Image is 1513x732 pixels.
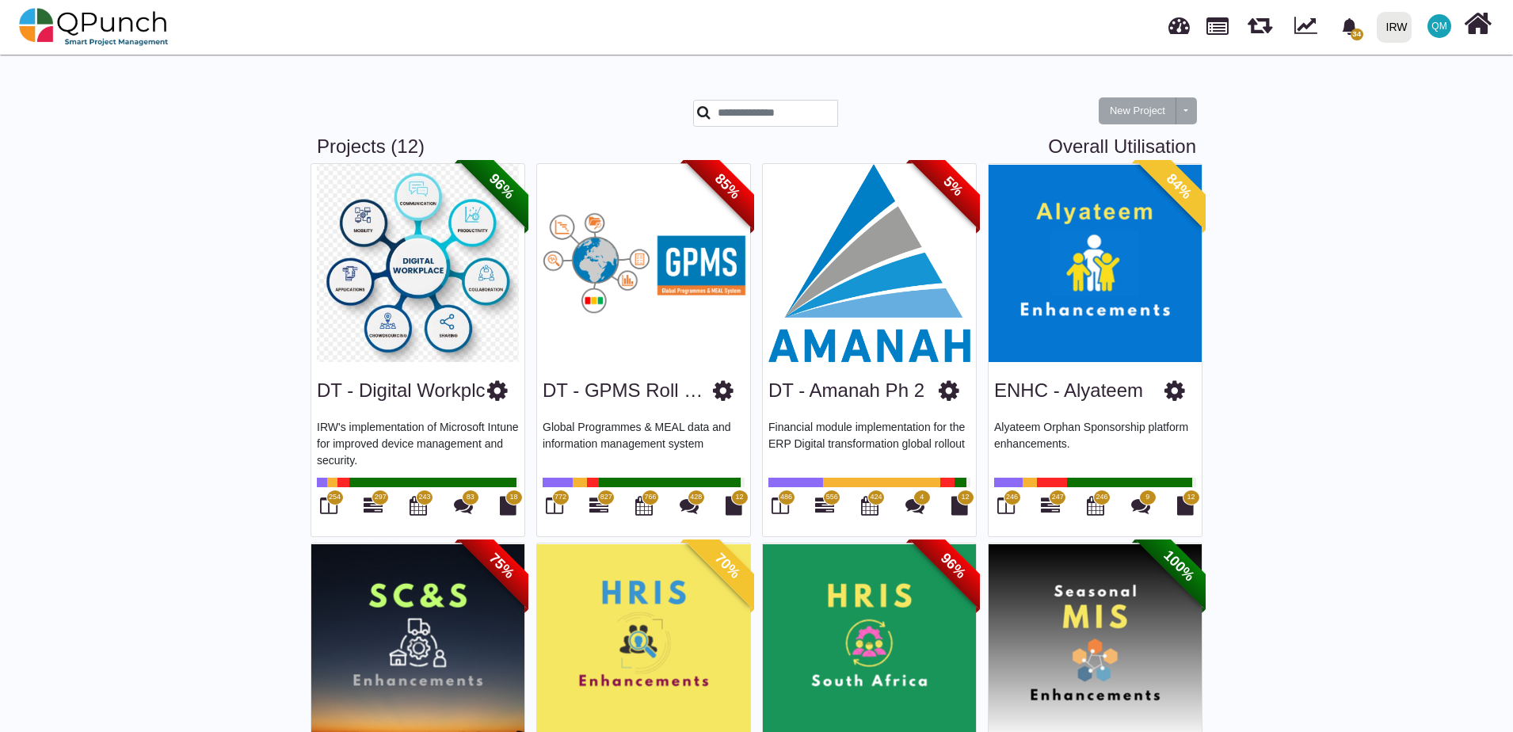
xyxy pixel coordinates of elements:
[543,379,713,402] h3: DT - GPMS Roll out
[768,419,970,467] p: Financial module implementation for the ERP Digital transformation global rollout
[1006,492,1018,503] span: 246
[317,379,485,402] h3: DT - Digital Workplc
[1135,522,1223,610] span: 100%
[690,492,702,503] span: 428
[467,492,474,503] span: 83
[1177,496,1194,515] i: Document Library
[772,496,789,515] i: Board
[994,419,1196,467] p: Alyateem Orphan Sponsorship platform enhancements.
[1145,492,1149,503] span: 9
[589,496,608,515] i: Gantt
[317,379,485,401] a: DT - Digital Workplc
[684,522,772,610] span: 70%
[1131,496,1150,515] i: Punch Discussions
[1206,10,1229,35] span: Projects
[994,379,1143,401] a: ENHC - Alyateem
[1096,492,1107,503] span: 246
[1168,10,1190,33] span: Dashboard
[1418,1,1461,51] a: QM
[1099,97,1176,124] button: New Project
[680,496,699,515] i: Punch Discussions
[317,135,1196,158] h3: Projects (12)
[684,143,772,231] span: 85%
[951,496,968,515] i: Document Library
[364,496,383,515] i: Gantt
[768,379,924,402] h3: DT - Amanah Ph 2
[726,496,742,515] i: Document Library
[19,3,169,51] img: qpunch-sp.fa6292f.png
[329,492,341,503] span: 254
[735,492,743,503] span: 12
[1332,1,1370,51] a: bell fill34
[458,143,546,231] span: 96%
[997,496,1015,515] i: Board
[1248,8,1272,34] span: Releases
[509,492,517,503] span: 18
[815,496,834,515] i: Gantt
[1341,18,1358,35] svg: bell fill
[600,492,612,503] span: 827
[1052,492,1064,503] span: 247
[454,496,473,515] i: Punch Discussions
[1041,496,1060,515] i: Gantt
[961,492,969,503] span: 12
[644,492,656,503] span: 766
[920,492,924,503] span: 4
[780,492,792,503] span: 486
[1464,9,1492,39] i: Home
[635,496,653,515] i: Calendar
[543,419,745,467] p: Global Programmes & MEAL data and information management system
[826,492,838,503] span: 556
[320,496,337,515] i: Board
[1286,1,1332,53] div: Dynamic Report
[1087,496,1104,515] i: Calendar
[1135,143,1223,231] span: 84%
[546,496,563,515] i: Board
[1041,502,1060,515] a: 247
[500,496,516,515] i: Document Library
[909,522,997,610] span: 96%
[815,502,834,515] a: 556
[1431,21,1446,31] span: QM
[1351,29,1363,40] span: 34
[1427,14,1451,38] span: Qasim Munir
[543,379,715,401] a: DT - GPMS Roll out
[418,492,430,503] span: 243
[768,379,924,401] a: DT - Amanah Ph 2
[994,379,1143,402] h3: ENHC - Alyateem
[410,496,427,515] i: Calendar
[1048,135,1196,158] a: Overall Utilisation
[909,143,997,231] span: 5%
[364,502,383,515] a: 297
[870,492,882,503] span: 424
[861,496,878,515] i: Calendar
[1370,1,1418,53] a: IRW
[555,492,566,503] span: 772
[1386,13,1408,41] div: IRW
[375,492,387,503] span: 297
[589,502,608,515] a: 827
[1187,492,1195,503] span: 12
[317,419,519,467] p: IRW's implementation of Microsoft Intune for improved device management and security.
[458,522,546,610] span: 75%
[1336,12,1363,40] div: Notification
[905,496,924,515] i: Punch Discussions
